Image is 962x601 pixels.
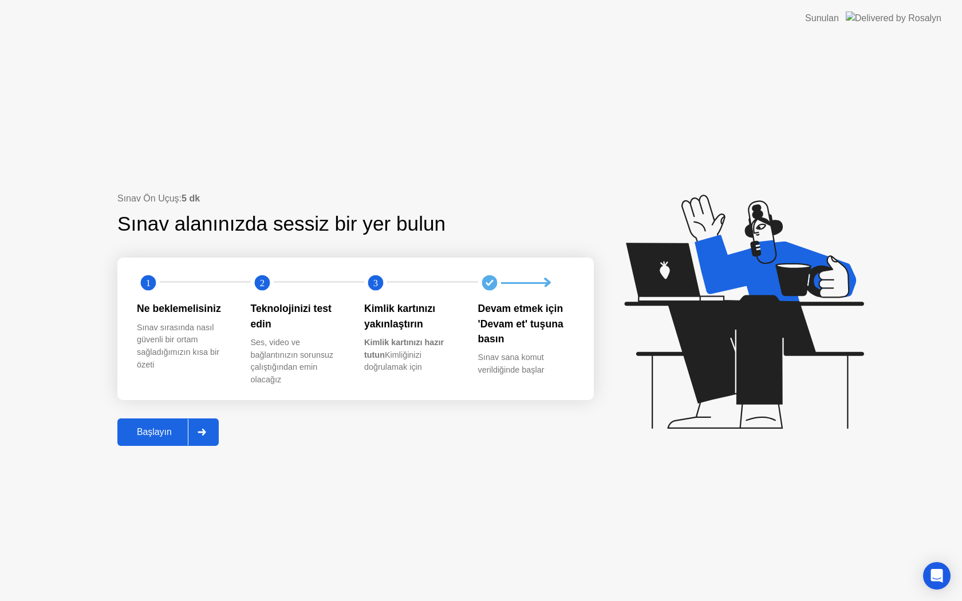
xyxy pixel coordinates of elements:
div: Sınav sırasında nasıl güvenli bir ortam sağladığımızın kısa bir özeti [137,322,232,371]
div: Kimlik kartınızı yakınlaştırın [364,301,460,331]
div: Kimliğinizi doğrulamak için [364,337,460,374]
img: Delivered by Rosalyn [846,11,941,25]
div: Ses, video ve bağlantınızın sorunsuz çalıştığından emin olacağız [251,337,346,386]
div: Ne beklemelisiniz [137,301,232,316]
div: Başlayın [121,427,188,437]
button: Başlayın [117,418,219,446]
div: Sunulan [805,11,839,25]
b: Kimlik kartınızı hazır tutun [364,338,444,359]
div: Sınav alanınızda sessiz bir yer bulun [117,209,521,239]
b: 5 dk [182,193,200,203]
div: Open Intercom Messenger [923,562,951,590]
div: Devam etmek için 'Devam et' tuşuna basın [478,301,574,346]
div: Sınav Ön Uçuş: [117,192,594,205]
text: 2 [259,278,264,288]
text: 3 [373,278,378,288]
div: Teknolojinizi test edin [251,301,346,331]
text: 1 [146,278,151,288]
div: Sınav sana komut verildiğinde başlar [478,351,574,376]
